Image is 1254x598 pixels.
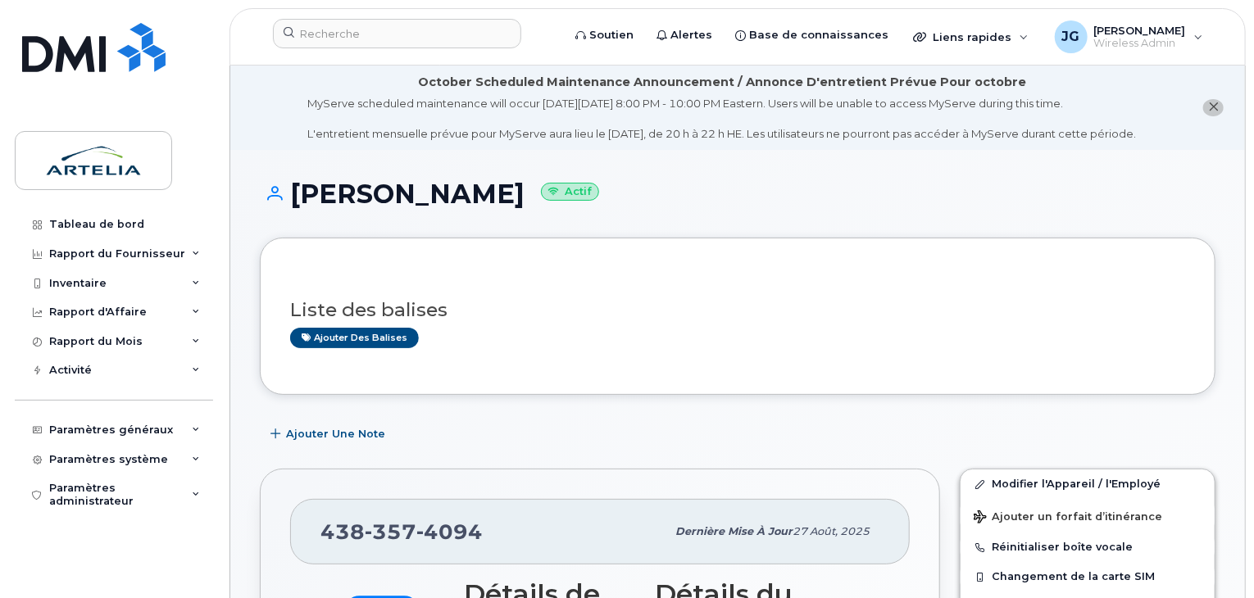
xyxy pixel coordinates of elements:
[320,519,483,544] span: 438
[675,525,793,537] span: Dernière mise à jour
[365,519,416,544] span: 357
[308,96,1137,142] div: MyServe scheduled maintenance will occur [DATE][DATE] 8:00 PM - 10:00 PM Eastern. Users will be u...
[541,183,599,202] small: Actif
[961,562,1215,591] button: Changement de la carte SIM
[418,74,1026,91] div: October Scheduled Maintenance Announcement / Annonce D'entretient Prévue Pour octobre
[1203,99,1224,116] button: close notification
[260,419,399,449] button: Ajouter une Note
[290,328,419,348] a: Ajouter des balises
[416,519,483,544] span: 4094
[286,426,385,442] span: Ajouter une Note
[793,525,870,537] span: 27 août, 2025
[961,499,1215,532] button: Ajouter un forfait d’itinérance
[260,179,1215,208] h1: [PERSON_NAME]
[290,300,1185,320] h3: Liste des balises
[961,532,1215,562] button: Réinitialiser boîte vocale
[961,469,1215,499] a: Modifier l'Appareil / l'Employé
[974,510,1162,526] span: Ajouter un forfait d’itinérance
